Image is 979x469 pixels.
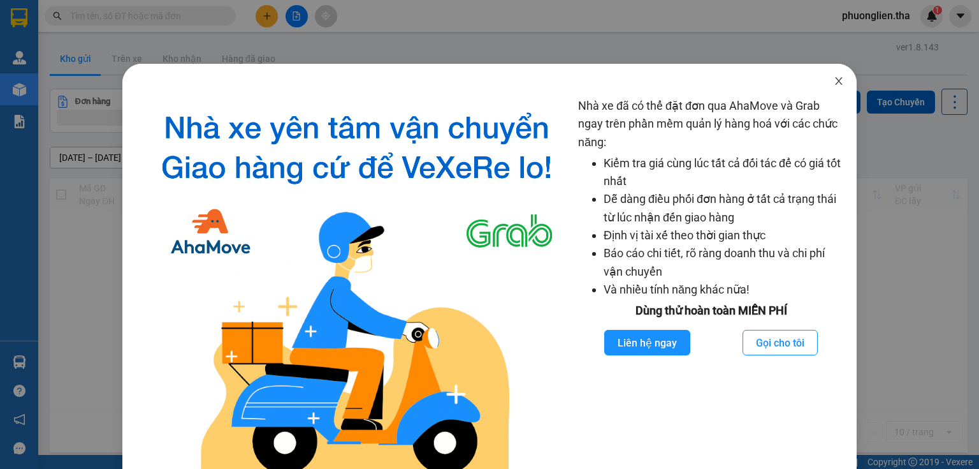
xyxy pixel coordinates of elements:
[821,64,857,100] button: Close
[604,244,844,281] li: Báo cáo chi tiết, rõ ràng doanh thu và chi phí vận chuyển
[834,76,844,86] span: close
[743,330,818,355] button: Gọi cho tôi
[604,227,844,244] li: Định vị tài xế theo thời gian thực
[604,330,690,355] button: Liên hệ ngay
[604,281,844,299] li: Và nhiều tính năng khác nữa!
[756,335,804,351] span: Gọi cho tôi
[604,154,844,191] li: Kiểm tra giá cùng lúc tất cả đối tác để có giá tốt nhất
[578,302,844,320] div: Dùng thử hoàn toàn MIỄN PHÍ
[618,335,677,351] span: Liên hệ ngay
[604,190,844,227] li: Dễ dàng điều phối đơn hàng ở tất cả trạng thái từ lúc nhận đến giao hàng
